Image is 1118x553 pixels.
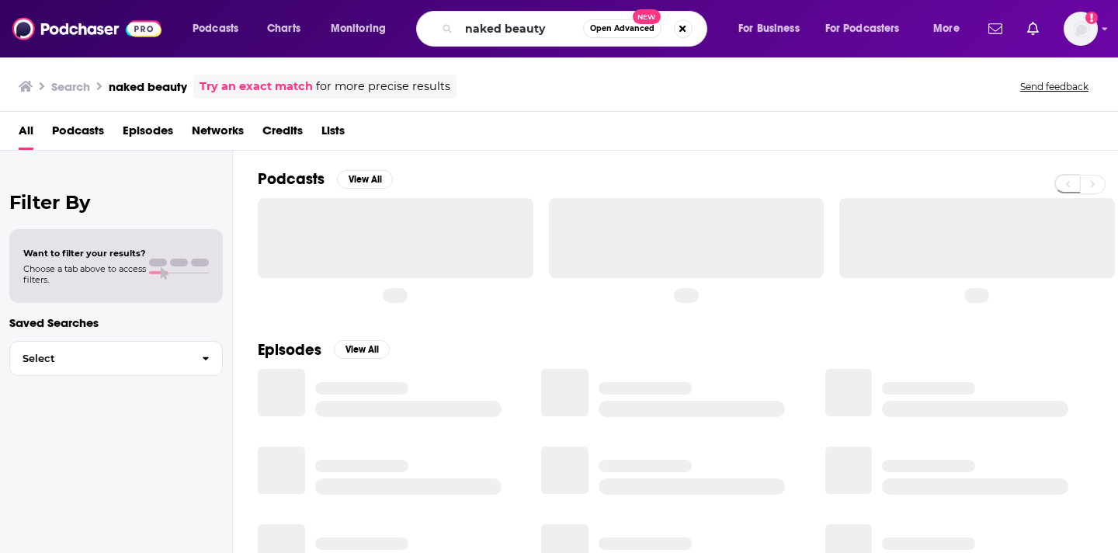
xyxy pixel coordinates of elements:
span: New [633,9,661,24]
a: Networks [192,118,244,150]
button: open menu [182,16,259,41]
button: View All [337,170,393,189]
span: for more precise results [316,78,450,96]
button: Show profile menu [1064,12,1098,46]
button: open menu [922,16,979,41]
a: All [19,118,33,150]
span: For Podcasters [825,18,900,40]
span: Choose a tab above to access filters. [23,263,146,285]
span: Want to filter your results? [23,248,146,259]
img: User Profile [1064,12,1098,46]
a: Charts [257,16,310,41]
a: EpisodesView All [258,340,390,360]
a: Podcasts [52,118,104,150]
button: open menu [727,16,819,41]
span: Charts [267,18,300,40]
input: Search podcasts, credits, & more... [459,16,583,41]
button: Select [9,341,223,376]
svg: Add a profile image [1085,12,1098,24]
span: Select [10,353,189,363]
h2: Episodes [258,340,321,360]
button: Send feedback [1016,80,1093,93]
span: For Business [738,18,800,40]
a: Show notifications dropdown [1021,16,1045,42]
a: Lists [321,118,345,150]
span: Open Advanced [590,25,654,33]
h3: Search [51,79,90,94]
span: Monitoring [331,18,386,40]
button: Open AdvancedNew [583,19,661,38]
a: Episodes [123,118,173,150]
span: Podcasts [193,18,238,40]
img: Podchaser - Follow, Share and Rate Podcasts [12,14,161,43]
p: Saved Searches [9,315,223,330]
span: Logged in as nicole.koremenos [1064,12,1098,46]
button: open menu [815,16,922,41]
h2: Podcasts [258,169,325,189]
h3: naked beauty [109,79,187,94]
a: PodcastsView All [258,169,393,189]
a: Try an exact match [200,78,313,96]
div: Search podcasts, credits, & more... [431,11,722,47]
a: Credits [262,118,303,150]
button: View All [334,340,390,359]
span: More [933,18,960,40]
h2: Filter By [9,191,223,214]
button: open menu [320,16,406,41]
a: Show notifications dropdown [982,16,1009,42]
